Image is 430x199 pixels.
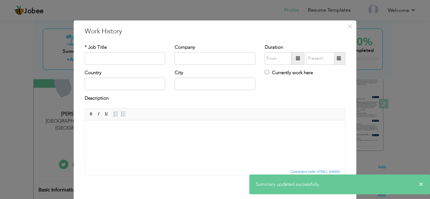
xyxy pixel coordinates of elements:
a: Italic [95,111,102,118]
span: Summary updated successfully. [256,181,320,187]
label: City [175,69,183,76]
a: Insert/Remove Numbered List [112,111,119,118]
button: Close [345,21,355,31]
label: Description [85,95,109,102]
input: From [265,52,292,65]
span: × [347,20,353,32]
iframe: Rich Text Editor, workEditor [85,120,345,168]
a: Insert/Remove Bulleted List [120,111,127,118]
div: Statistics [289,169,342,174]
span: × [419,181,423,187]
a: Underline [103,111,110,118]
h3: Work History [85,26,345,36]
span: Characters (with HTML): 0/4000 [289,169,341,174]
label: Currently work here [265,69,313,76]
a: Bold [88,111,95,118]
label: Duration [265,44,283,50]
label: * Job Title [85,44,107,50]
label: Company [175,44,195,50]
label: Country [85,69,101,76]
input: Present [306,52,335,65]
input: Currently work here [265,70,269,74]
